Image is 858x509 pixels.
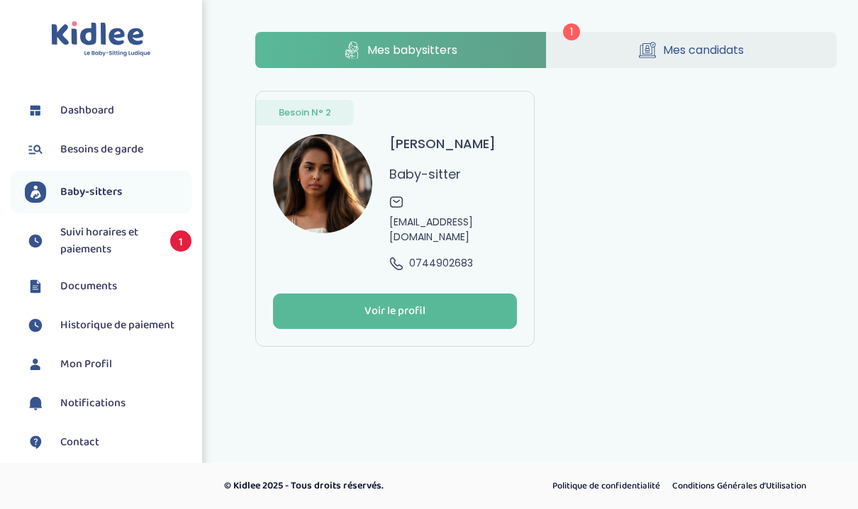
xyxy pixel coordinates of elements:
[25,315,46,336] img: suivihoraire.svg
[25,139,46,160] img: besoin.svg
[273,134,372,233] img: avatar
[547,477,665,496] a: Politique de confidentialité
[25,181,46,203] img: babysitters.svg
[60,102,114,119] span: Dashboard
[25,276,46,297] img: documents.svg
[224,479,489,493] p: © Kidlee 2025 - Tous droits réservés.
[60,141,143,158] span: Besoins de garde
[60,317,174,334] span: Historique de paiement
[279,106,331,120] span: Besoin N° 2
[667,477,811,496] a: Conditions Générales d’Utilisation
[663,41,744,59] span: Mes candidats
[25,181,191,203] a: Baby-sitters
[60,224,156,258] span: Suivi horaires et paiements
[255,91,535,347] a: Besoin N° 2 avatar [PERSON_NAME] Baby-sitter [EMAIL_ADDRESS][DOMAIN_NAME] 0744902683 Voir le profil
[60,184,123,201] span: Baby-sitters
[60,395,126,412] span: Notifications
[25,432,46,453] img: contact.svg
[25,393,191,414] a: Notifications
[25,276,191,297] a: Documents
[25,100,46,121] img: dashboard.svg
[364,303,425,320] div: Voir le profil
[25,393,46,414] img: notification.svg
[389,134,496,153] h3: [PERSON_NAME]
[273,293,517,329] button: Voir le profil
[563,23,580,40] span: 1
[25,354,46,375] img: profil.svg
[367,41,457,59] span: Mes babysitters
[409,256,473,271] span: 0744902683
[25,315,191,336] a: Historique de paiement
[60,278,117,295] span: Documents
[547,32,837,68] a: Mes candidats
[25,354,191,375] a: Mon Profil
[51,21,151,57] img: logo.svg
[170,230,191,252] span: 1
[389,164,461,184] p: Baby-sitter
[25,230,46,252] img: suivihoraire.svg
[25,432,191,453] a: Contact
[60,356,112,373] span: Mon Profil
[25,224,191,258] a: Suivi horaires et paiements 1
[389,215,517,245] span: [EMAIL_ADDRESS][DOMAIN_NAME]
[25,100,191,121] a: Dashboard
[60,434,99,451] span: Contact
[255,32,546,68] a: Mes babysitters
[25,139,191,160] a: Besoins de garde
